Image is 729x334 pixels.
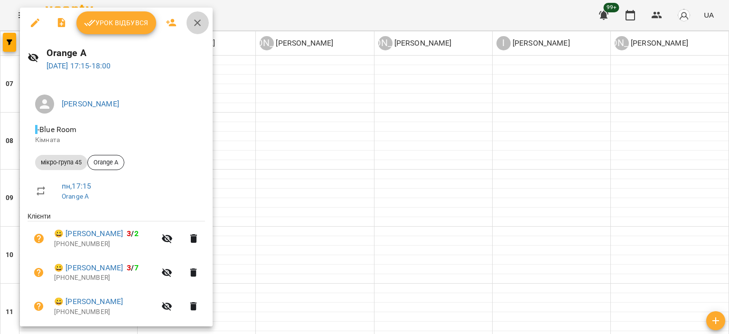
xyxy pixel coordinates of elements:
[54,307,156,317] p: [PHONE_NUMBER]
[134,263,139,272] span: 7
[54,239,156,249] p: [PHONE_NUMBER]
[62,192,89,200] a: Orange A
[127,229,131,238] span: 3
[54,262,123,274] a: 😀 [PERSON_NAME]
[28,227,50,250] button: Візит ще не сплачено. Додати оплату?
[127,229,138,238] b: /
[28,261,50,284] button: Візит ще не сплачено. Додати оплату?
[35,135,197,145] p: Кімната
[62,181,91,191] a: пн , 17:15
[76,11,156,34] button: Урок відбувся
[127,263,138,272] b: /
[35,125,79,134] span: - Blue Room
[28,211,205,327] ul: Клієнти
[54,273,156,283] p: [PHONE_NUMBER]
[62,99,119,108] a: [PERSON_NAME]
[28,295,50,318] button: Візит ще не сплачено. Додати оплату?
[47,61,111,70] a: [DATE] 17:15-18:00
[84,17,149,29] span: Урок відбувся
[35,158,87,167] span: мікро-група 45
[88,158,124,167] span: Orange A
[54,296,123,307] a: 😀 [PERSON_NAME]
[54,228,123,239] a: 😀 [PERSON_NAME]
[47,46,205,60] h6: Orange A
[134,229,139,238] span: 2
[127,263,131,272] span: 3
[87,155,124,170] div: Orange A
